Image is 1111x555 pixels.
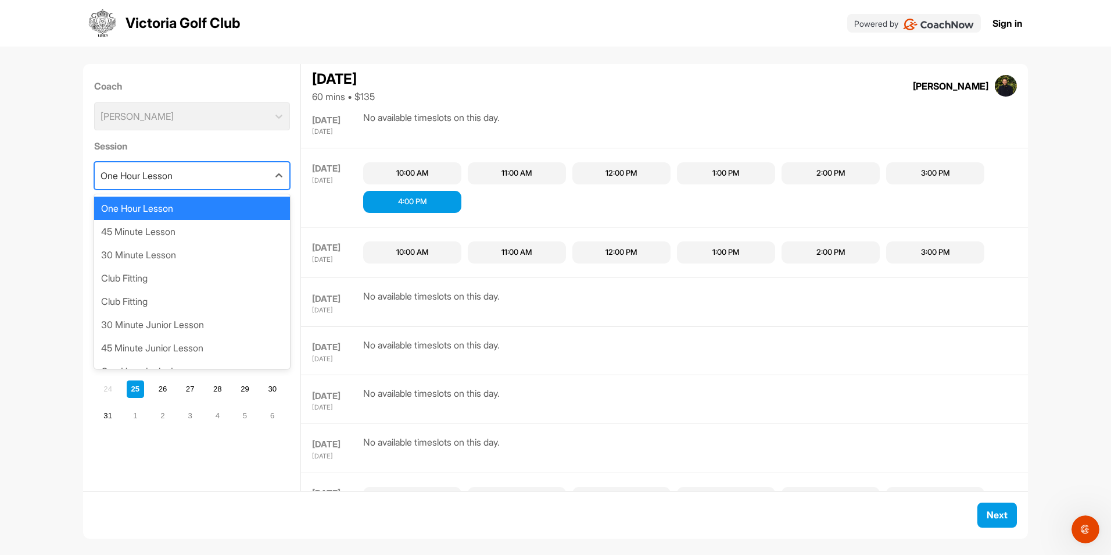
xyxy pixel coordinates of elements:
[264,407,281,425] div: Choose Saturday, September 6th, 2025
[995,75,1017,97] img: square_9a6c8adc0b00d20f21d5eea56899bfda.jpg
[209,380,226,398] div: Choose Thursday, August 28th, 2025
[363,435,500,461] div: No available timeslots on this day.
[363,111,500,137] div: No available timeslots on this day.
[921,168,950,179] div: 3:00 PM
[181,407,199,425] div: Choose Wednesday, September 3rd, 2025
[94,139,290,153] label: Session
[312,451,360,461] div: [DATE]
[312,438,360,451] div: [DATE]
[94,197,290,220] div: One Hour Lesson
[312,162,360,176] div: [DATE]
[992,16,1023,30] a: Sign in
[396,247,429,258] div: 10:00 AM
[712,247,740,258] div: 1:00 PM
[94,79,290,93] label: Coach
[816,168,845,179] div: 2:00 PM
[312,255,360,265] div: [DATE]
[398,196,427,208] div: 4:00 PM
[94,266,290,290] div: Club Fitting
[264,380,281,398] div: Choose Saturday, August 30th, 2025
[312,176,360,186] div: [DATE]
[396,168,429,179] div: 10:00 AM
[312,341,360,354] div: [DATE]
[94,220,290,243] div: 45 Minute Lesson
[181,380,199,398] div: Choose Wednesday, August 27th, 2025
[101,169,173,183] div: One Hour Lesson
[312,487,360,500] div: [DATE]
[312,305,360,315] div: [DATE]
[127,380,144,398] div: Choose Monday, August 25th, 2025
[236,407,254,425] div: Choose Friday, September 5th, 2025
[154,407,171,425] div: Choose Tuesday, September 2nd, 2025
[501,168,532,179] div: 11:00 AM
[854,17,898,30] p: Powered by
[312,241,360,255] div: [DATE]
[712,168,740,179] div: 1:00 PM
[126,13,241,34] p: Victoria Golf Club
[921,247,950,258] div: 3:00 PM
[94,360,290,383] div: One Hour Junior Lesson
[312,90,375,104] div: 60 mins • $135
[363,338,500,364] div: No available timeslots on this day.
[363,386,500,412] div: No available timeslots on this day.
[977,503,1017,528] button: Next
[913,79,988,93] div: [PERSON_NAME]
[99,407,117,425] div: Choose Sunday, August 31st, 2025
[363,289,500,315] div: No available timeslots on this day.
[88,9,116,37] img: logo
[605,168,637,179] div: 12:00 PM
[209,407,226,425] div: Choose Thursday, September 4th, 2025
[94,243,290,266] div: 30 Minute Lesson
[312,354,360,364] div: [DATE]
[816,247,845,258] div: 2:00 PM
[605,247,637,258] div: 12:00 PM
[94,313,290,336] div: 30 Minute Junior Lesson
[1071,515,1099,543] iframe: Intercom live chat
[127,407,144,425] div: Choose Monday, September 1st, 2025
[154,380,171,398] div: Choose Tuesday, August 26th, 2025
[312,390,360,403] div: [DATE]
[312,403,360,412] div: [DATE]
[903,19,974,30] img: CoachNow
[312,114,360,127] div: [DATE]
[236,380,254,398] div: Choose Friday, August 29th, 2025
[94,290,290,313] div: Club Fitting
[99,380,117,398] div: Not available Sunday, August 24th, 2025
[94,336,290,360] div: 45 Minute Junior Lesson
[501,247,532,258] div: 11:00 AM
[312,127,360,137] div: [DATE]
[312,69,375,90] div: [DATE]
[312,293,360,306] div: [DATE]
